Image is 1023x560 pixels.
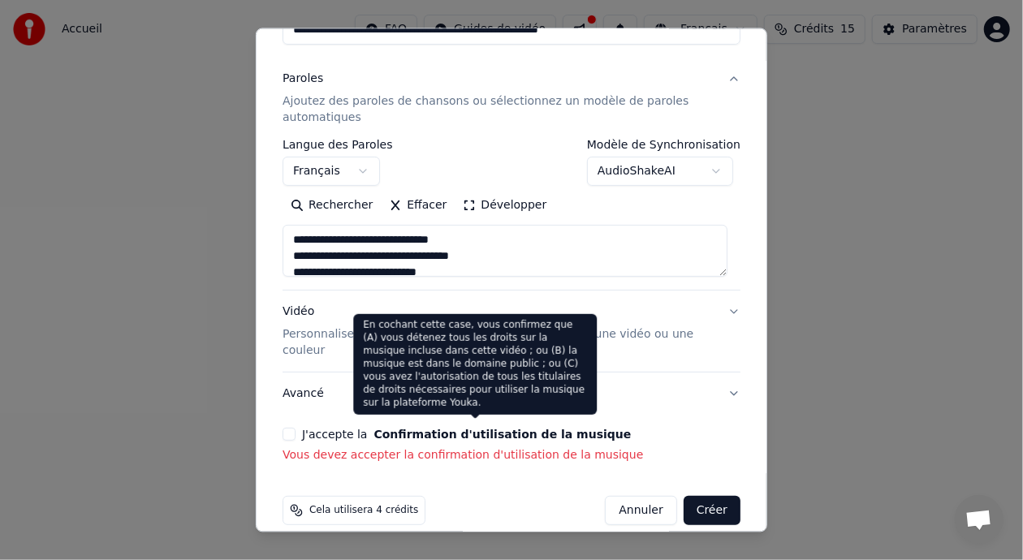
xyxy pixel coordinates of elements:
label: Modèle de Synchronisation [587,138,740,149]
span: Cela utilisera 4 crédits [309,503,418,516]
label: J'accepte la [302,428,631,439]
p: Personnaliser le vidéo de karaoké : utiliser une image, une vidéo ou une couleur [283,325,714,358]
div: En cochant cette case, vous confirmez que (A) vous détenez tous les droits sur la musique incluse... [353,314,597,415]
button: Développer [455,192,555,218]
button: ParolesAjoutez des paroles de chansons ou sélectionnez un modèle de paroles automatiques [283,57,740,138]
div: ParolesAjoutez des paroles de chansons ou sélectionnez un modèle de paroles automatiques [283,138,740,289]
label: Langue des Paroles [283,138,393,149]
p: Vous devez accepter la confirmation d'utilisation de la musique [283,446,740,463]
div: Vidéo [283,303,714,358]
div: Paroles [283,70,323,86]
button: Annuler [605,495,676,524]
button: Créer [684,495,740,524]
button: Avancé [283,372,740,414]
button: Effacer [381,192,455,218]
button: VidéoPersonnaliser le vidéo de karaoké : utiliser une image, une vidéo ou une couleur [283,290,740,371]
button: Rechercher [283,192,381,218]
p: Ajoutez des paroles de chansons ou sélectionnez un modèle de paroles automatiques [283,93,714,125]
button: J'accepte la [373,428,631,439]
